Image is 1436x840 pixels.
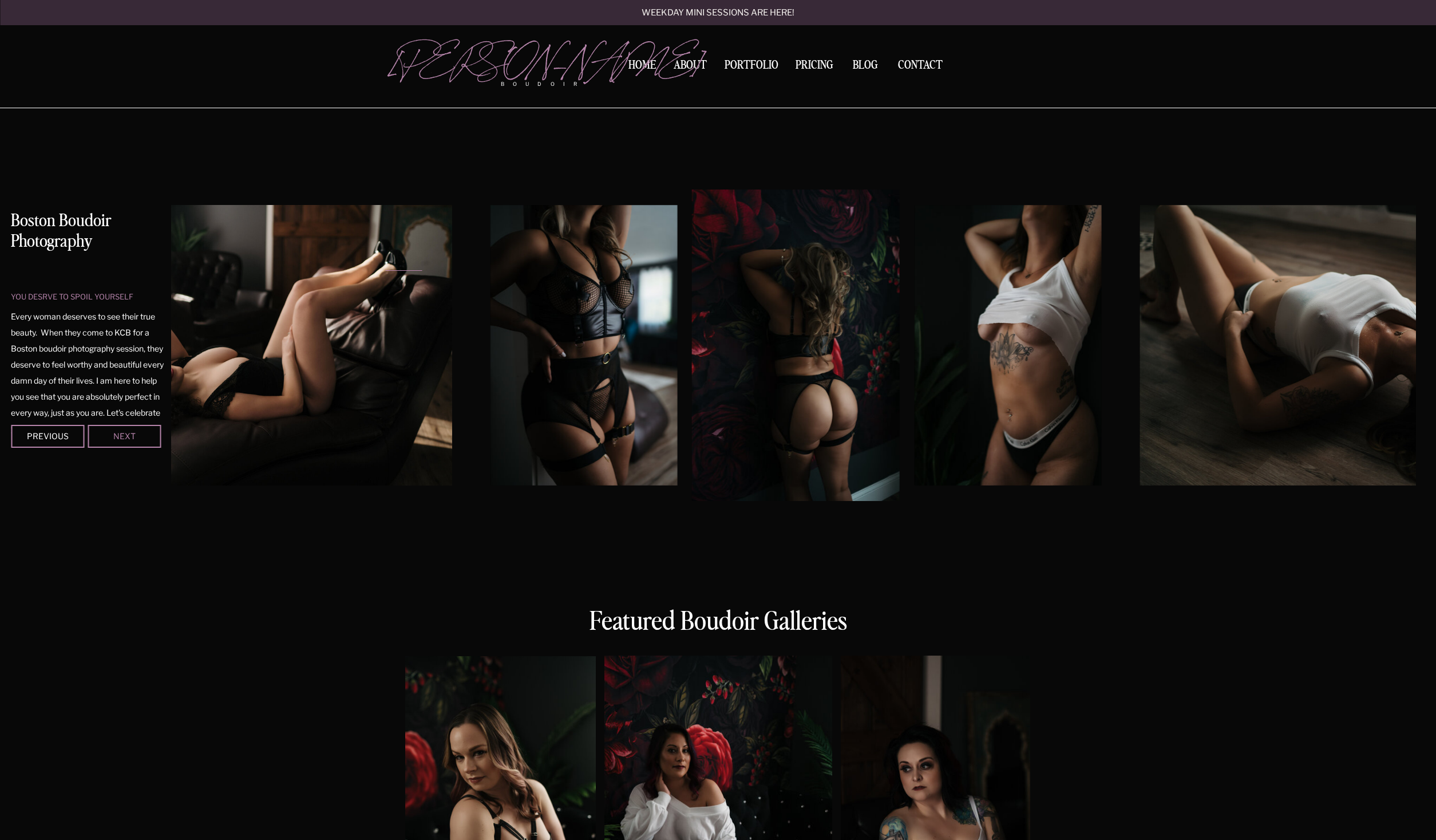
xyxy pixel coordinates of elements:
a: Portfolio [721,60,782,75]
img: Woman wearing black lingerie leaning against floral tapestry in Boston boudoir studio [692,190,900,501]
p: Every woman deserves to see their true beauty. When they come to KCB for a Boston boudoir photogr... [11,309,165,407]
h2: Featured Boudoir Galleries [578,607,859,641]
a: Pricing [793,60,837,75]
a: BLOG [848,60,883,70]
div: Next [90,432,159,439]
p: you desrve to spoil yourself [11,291,151,302]
a: [PERSON_NAME] [390,41,596,75]
a: Contact [893,60,947,72]
p: boudoir [501,80,596,88]
h1: Boston Boudoir Photography [11,211,164,255]
img: Woman in wet white shirt and black Calvin Klein thong lifts her hands behind her head while being... [915,205,1101,486]
img: Brunette woman laying on chaise lounge wearing black lingerie posing for a Boston luxury boudoir ... [31,205,452,486]
div: Previous [13,432,82,439]
img: Woman posing in black leather lingerie against a door frame in a Boston boudoir studio [490,205,677,486]
a: Weekday mini sessions are here! [611,9,825,18]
